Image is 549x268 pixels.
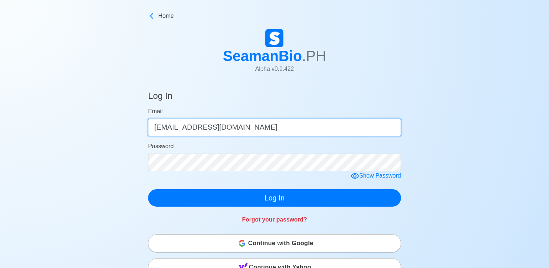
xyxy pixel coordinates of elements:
div: Show Password [351,171,401,180]
p: Alpha v 0.9.422 [223,65,326,73]
span: Continue with Google [248,236,314,251]
input: Your email [148,119,401,136]
a: Forgot your password? [242,216,307,223]
span: Home [158,12,174,20]
img: Logo [265,29,283,47]
span: .PH [302,48,326,64]
button: Log In [148,189,401,207]
span: Password [148,143,173,149]
a: Home [148,12,401,20]
span: Email [148,108,163,114]
button: Continue with Google [148,234,401,252]
a: SeamanBio.PHAlpha v0.9.422 [223,29,326,79]
h4: Log In [148,91,172,104]
h1: SeamanBio [223,47,326,65]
